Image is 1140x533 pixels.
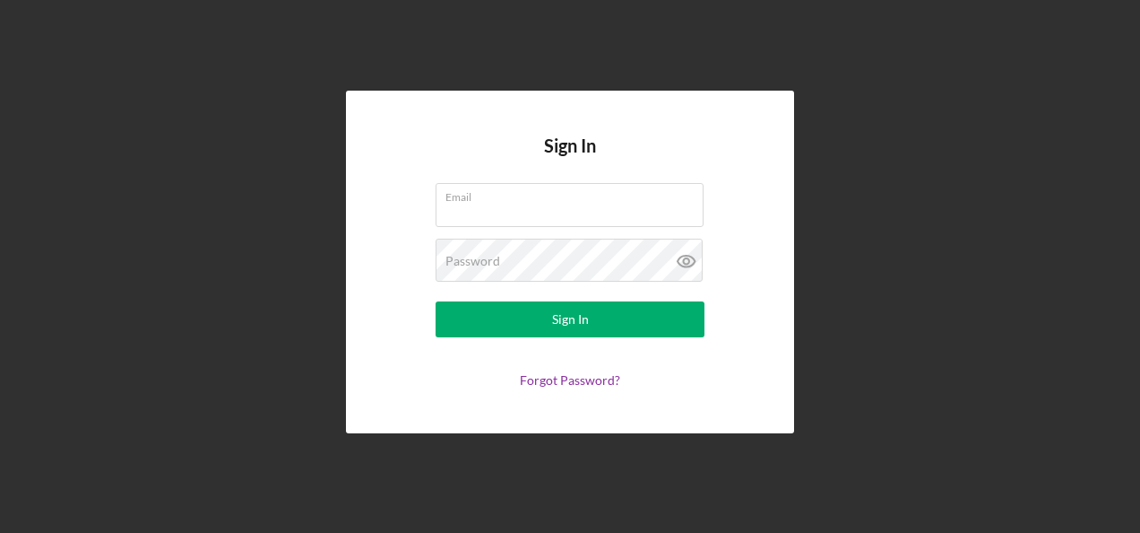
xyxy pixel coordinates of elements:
[552,301,589,337] div: Sign In
[520,372,620,388] a: Forgot Password?
[445,184,704,204] label: Email
[445,254,500,268] label: Password
[436,301,704,337] button: Sign In
[544,135,596,183] h4: Sign In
